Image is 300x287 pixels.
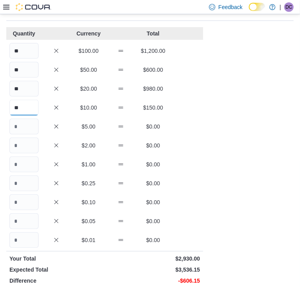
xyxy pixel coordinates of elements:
[139,123,168,130] p: $0.00
[139,30,168,37] p: Total
[9,81,39,97] input: Quantity
[139,179,168,187] p: $0.00
[74,217,103,225] p: $0.05
[219,3,243,11] span: Feedback
[74,30,103,37] p: Currency
[284,2,294,12] div: Dan Cockerton
[16,3,51,11] img: Cova
[9,277,103,285] p: Difference
[74,160,103,168] p: $1.00
[280,2,281,12] p: |
[106,266,200,274] p: $3,536.15
[74,123,103,130] p: $5.00
[74,104,103,112] p: $10.00
[285,2,292,12] span: DC
[106,255,200,263] p: $2,930.00
[139,66,168,74] p: $600.00
[139,236,168,244] p: $0.00
[249,3,265,11] input: Dark Mode
[9,119,39,134] input: Quantity
[9,100,39,116] input: Quantity
[139,47,168,55] p: $1,200.00
[74,66,103,74] p: $50.00
[9,194,39,210] input: Quantity
[9,43,39,59] input: Quantity
[74,142,103,149] p: $2.00
[9,232,39,248] input: Quantity
[9,138,39,153] input: Quantity
[139,85,168,93] p: $980.00
[74,47,103,55] p: $100.00
[9,213,39,229] input: Quantity
[9,255,103,263] p: Your Total
[9,266,103,274] p: Expected Total
[74,236,103,244] p: $0.01
[9,62,39,78] input: Quantity
[139,198,168,206] p: $0.00
[9,157,39,172] input: Quantity
[139,217,168,225] p: $0.00
[139,104,168,112] p: $150.00
[9,30,39,37] p: Quantity
[139,160,168,168] p: $0.00
[74,179,103,187] p: $0.25
[74,198,103,206] p: $0.10
[139,142,168,149] p: $0.00
[106,277,200,285] p: -$606.15
[9,175,39,191] input: Quantity
[74,85,103,93] p: $20.00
